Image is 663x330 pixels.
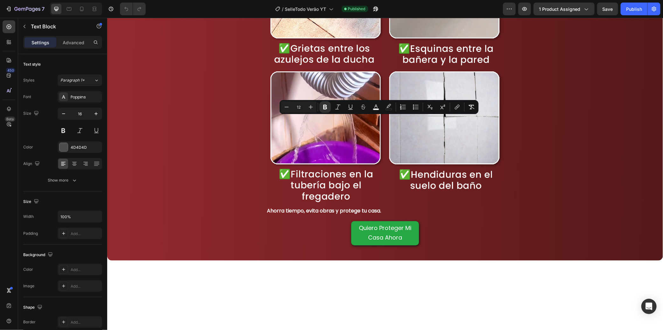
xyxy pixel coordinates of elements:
[23,303,44,312] div: Shape
[23,319,36,325] div: Border
[23,214,34,219] div: Width
[71,283,101,289] div: Add...
[621,3,647,15] button: Publish
[23,197,40,206] div: Size
[71,267,101,273] div: Add...
[534,3,595,15] button: 1 product assigned
[23,231,38,236] div: Padding
[603,6,613,12] span: Save
[120,3,146,15] div: Undo/Redo
[539,6,580,12] span: 1 product assigned
[348,6,366,12] span: Published
[23,267,33,272] div: Color
[31,39,49,46] p: Settings
[23,109,40,118] div: Size
[60,77,85,83] span: Paragraph 1*
[71,231,101,237] div: Add...
[23,283,34,289] div: Image
[31,23,85,30] p: Text Block
[282,6,284,12] span: /
[160,189,274,197] strong: Ahorra tiempo, evita obras y protege tu casa.
[23,61,41,67] div: Text style
[626,6,642,12] div: Publish
[23,175,102,186] button: Show more
[641,299,657,314] div: Open Intercom Messenger
[71,319,101,325] div: Add...
[63,39,84,46] p: Advanced
[107,18,663,330] iframe: Design area
[58,75,102,86] button: Paragraph 1*
[23,94,31,100] div: Font
[23,251,54,259] div: Background
[244,203,312,227] a: Quiero Proteger MiCasa Ahora
[71,145,101,150] div: 4D4D4D
[285,6,326,12] span: SelleTodo Verão YT
[48,177,78,183] div: Show more
[58,211,102,222] input: Auto
[261,216,295,224] span: Casa Ahora
[42,5,45,13] p: 7
[71,94,101,100] div: Poppins
[5,117,15,122] div: Beta
[23,160,41,168] div: Align
[23,77,34,83] div: Styles
[252,206,304,214] span: Quiero Proteger Mi
[23,144,33,150] div: Color
[597,3,618,15] button: Save
[6,68,15,73] div: 450
[280,100,478,114] div: Editor contextual toolbar
[3,3,47,15] button: 7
